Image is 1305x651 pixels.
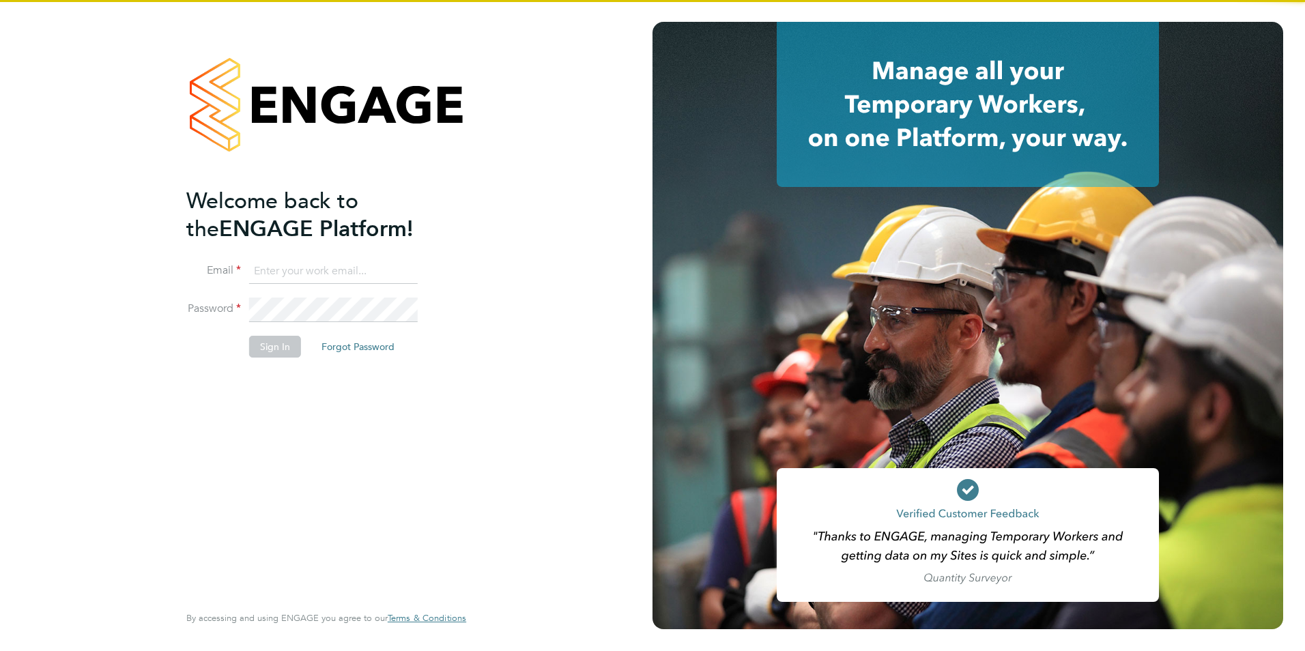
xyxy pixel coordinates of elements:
a: Terms & Conditions [388,613,466,624]
input: Enter your work email... [249,259,418,284]
span: Welcome back to the [186,188,358,242]
label: Email [186,263,241,278]
span: Terms & Conditions [388,612,466,624]
button: Sign In [249,336,301,358]
button: Forgot Password [311,336,405,358]
span: By accessing and using ENGAGE you agree to our [186,612,466,624]
label: Password [186,302,241,316]
h2: ENGAGE Platform! [186,187,453,243]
